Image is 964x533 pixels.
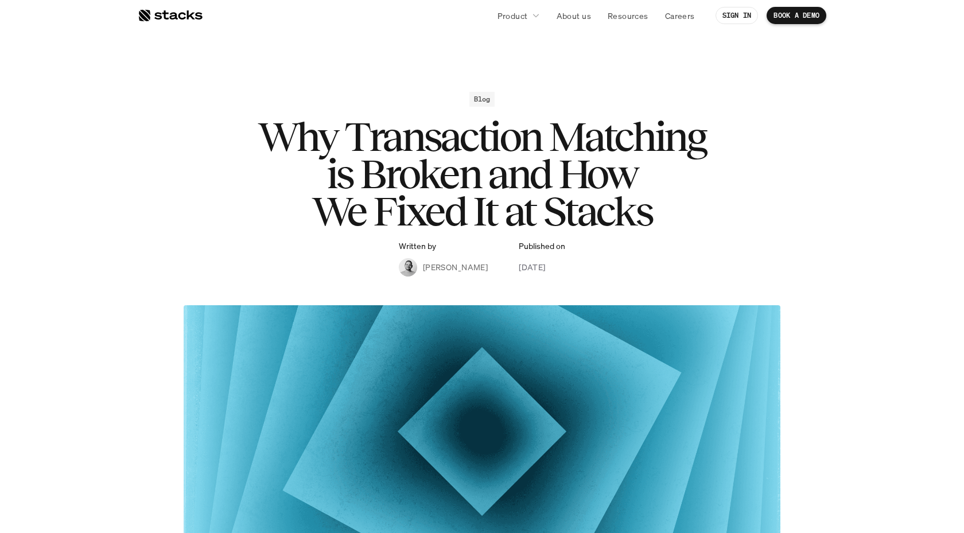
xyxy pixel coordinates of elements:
p: Written by [399,242,436,251]
a: About us [550,5,598,26]
p: BOOK A DEMO [773,11,819,20]
p: [DATE] [519,261,546,273]
p: Published on [519,242,565,251]
p: Product [497,10,528,22]
h1: Why Transaction Matching is Broken and How We Fixed It at Stacks [252,118,712,229]
p: SIGN IN [722,11,752,20]
p: About us [557,10,591,22]
h2: Blog [474,95,491,103]
a: SIGN IN [716,7,759,24]
a: Resources [601,5,655,26]
p: [PERSON_NAME] [423,261,488,273]
a: Careers [658,5,702,26]
p: Resources [608,10,648,22]
a: BOOK A DEMO [767,7,826,24]
p: Careers [665,10,695,22]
